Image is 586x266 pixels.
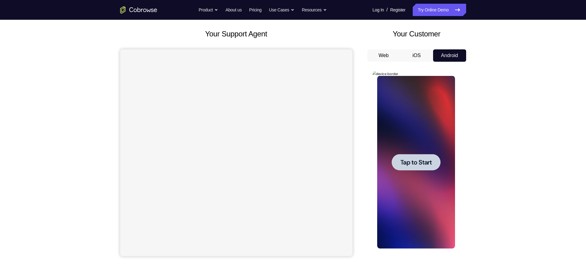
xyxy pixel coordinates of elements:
[367,49,400,62] button: Web
[249,4,261,16] a: Pricing
[367,28,466,39] h2: Your Customer
[28,88,59,94] span: Tap to Start
[269,4,294,16] button: Use Cases
[19,83,68,99] button: Tap to Start
[120,6,157,14] a: Go to the home page
[226,4,242,16] a: About us
[413,4,466,16] a: Try Online Demo
[199,4,218,16] button: Product
[120,49,352,256] iframe: Agent
[400,49,433,62] button: iOS
[120,28,352,39] h2: Your Support Agent
[302,4,327,16] button: Resources
[433,49,466,62] button: Android
[390,4,405,16] a: Register
[373,4,384,16] a: Log In
[386,6,388,14] span: /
